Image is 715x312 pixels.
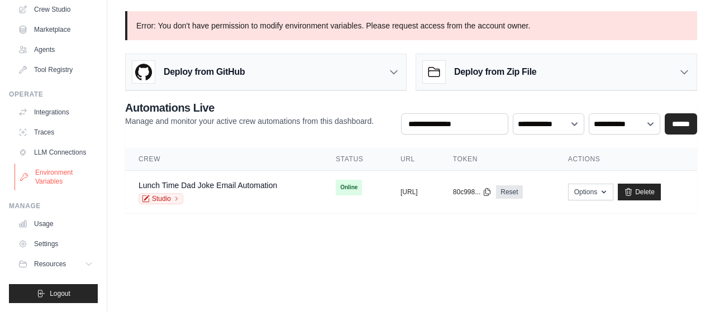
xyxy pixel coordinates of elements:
button: Logout [9,284,98,303]
a: Settings [13,235,98,253]
a: Traces [13,123,98,141]
div: Widget de chat [659,258,715,312]
h3: Deploy from Zip File [454,65,536,79]
p: Error: You don't have permission to modify environment variables. Please request access from the ... [125,11,697,40]
a: Lunch Time Dad Joke Email Automation [139,181,277,190]
span: Online [336,180,362,195]
a: Crew Studio [13,1,98,18]
div: Operate [9,90,98,99]
th: Token [440,148,555,171]
h2: Automations Live [125,100,374,116]
button: Resources [13,255,98,273]
a: Studio [139,193,183,204]
th: Status [322,148,387,171]
h3: Deploy from GitHub [164,65,245,79]
a: Usage [13,215,98,233]
a: Tool Registry [13,61,98,79]
a: Marketplace [13,21,98,39]
div: Manage [9,201,98,210]
img: GitHub Logo [132,61,155,83]
a: Agents [13,41,98,59]
span: Resources [34,260,66,268]
th: Crew [125,148,322,171]
a: Delete [618,184,661,200]
button: Options [568,184,613,200]
button: 80c998... [453,188,492,196]
p: Manage and monitor your active crew automations from this dashboard. [125,116,374,127]
span: Logout [50,289,70,298]
th: Actions [555,148,697,171]
th: URL [387,148,440,171]
a: Integrations [13,103,98,121]
a: Environment Variables [15,164,99,190]
a: LLM Connections [13,143,98,161]
a: Reset [496,185,522,199]
iframe: Chat Widget [659,258,715,312]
